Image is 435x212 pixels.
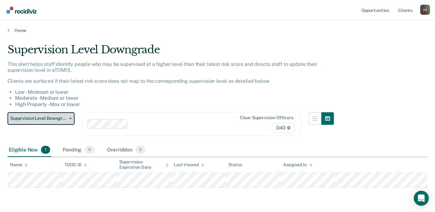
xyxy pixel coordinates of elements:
[41,146,50,154] span: 1
[8,28,427,33] a: Home
[15,89,334,95] li: Low - Minimum or lower
[8,143,51,157] div: Eligible Now1
[85,146,94,154] span: 0
[15,95,334,101] li: Moderate - Medium or lower
[240,115,293,120] div: Clear supervision officers
[420,5,430,15] button: Profile dropdown button
[420,5,430,15] div: J G
[7,7,37,13] img: Recidiviz
[10,162,28,167] div: Name
[106,143,147,157] div: Overridden0
[15,101,334,107] li: High Property - Max or lower
[8,112,75,125] button: Supervision Level Downgrade
[283,162,313,167] div: Assigned to
[136,146,145,154] span: 0
[272,123,294,133] span: D40
[414,191,429,206] div: Open Intercom Messenger
[8,78,334,84] p: Clients are surfaced if their latest risk score does not map to the corresponding supervision lev...
[174,162,204,167] div: Last Viewed
[228,162,242,167] div: Status
[8,43,334,61] div: Supervision Level Downgrade
[10,116,67,121] span: Supervision Level Downgrade
[119,159,169,170] div: Supervision Expiration Date
[8,61,334,73] p: This alert helps staff identify people who may be supervised at a higher level than their latest ...
[65,162,87,167] div: TDOC ID
[61,143,96,157] div: Pending0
